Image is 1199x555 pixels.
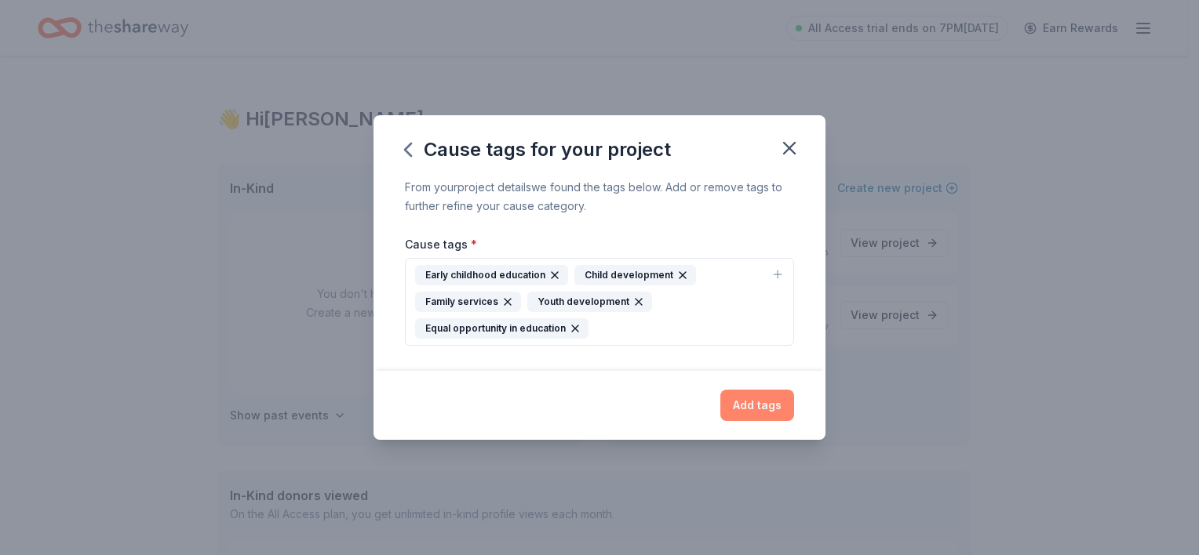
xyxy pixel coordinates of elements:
[415,318,589,339] div: Equal opportunity in education
[405,137,671,162] div: Cause tags for your project
[405,258,794,346] button: Early childhood educationChild developmentFamily servicesYouth developmentEqual opportunity in ed...
[720,390,794,421] button: Add tags
[574,265,696,285] div: Child development
[415,292,521,312] div: Family services
[415,265,568,285] div: Early childhood education
[405,237,477,252] label: Cause tags
[405,178,794,216] div: From your project details we found the tags below. Add or remove tags to further refine your caus...
[527,292,652,312] div: Youth development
